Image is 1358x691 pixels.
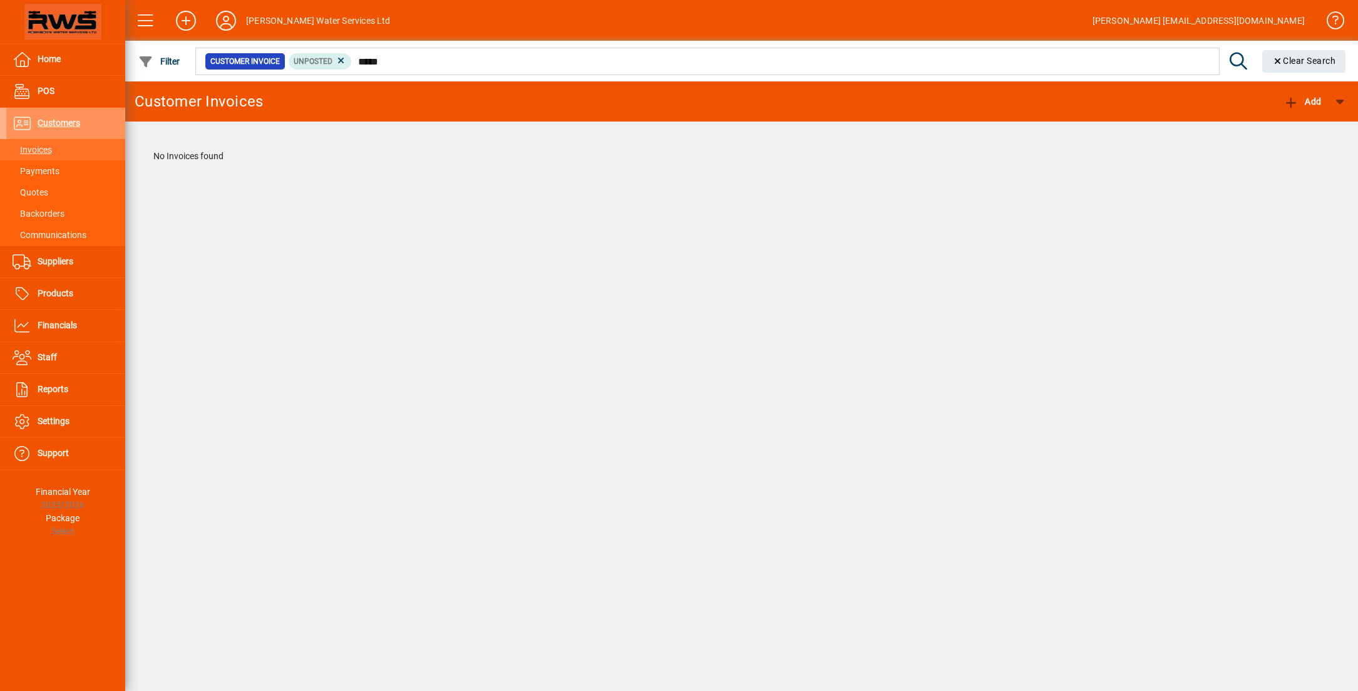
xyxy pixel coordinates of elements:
[38,416,69,426] span: Settings
[6,160,125,182] a: Payments
[1093,11,1305,31] div: [PERSON_NAME] [EMAIL_ADDRESS][DOMAIN_NAME]
[6,342,125,373] a: Staff
[6,406,125,437] a: Settings
[141,137,1342,175] div: No Invoices found
[135,91,263,112] div: Customer Invoices
[294,57,332,66] span: Unposted
[1280,90,1324,113] button: Add
[36,487,90,497] span: Financial Year
[38,86,54,96] span: POS
[38,118,80,128] span: Customers
[6,374,125,405] a: Reports
[6,224,125,246] a: Communications
[135,50,183,73] button: Filter
[13,230,86,240] span: Communications
[6,246,125,278] a: Suppliers
[13,145,52,155] span: Invoices
[6,310,125,341] a: Financials
[38,288,73,298] span: Products
[13,166,59,176] span: Payments
[6,278,125,309] a: Products
[166,9,206,32] button: Add
[289,53,352,70] mat-chip: Customer Invoice Status: Unposted
[246,11,391,31] div: [PERSON_NAME] Water Services Ltd
[206,9,246,32] button: Profile
[6,76,125,107] a: POS
[1317,3,1342,43] a: Knowledge Base
[38,448,69,458] span: Support
[38,384,68,394] span: Reports
[138,56,180,66] span: Filter
[13,209,64,219] span: Backorders
[38,54,61,64] span: Home
[210,55,280,68] span: Customer Invoice
[6,182,125,203] a: Quotes
[1283,96,1321,107] span: Add
[6,44,125,75] a: Home
[6,438,125,469] a: Support
[1272,56,1336,66] span: Clear Search
[13,187,48,197] span: Quotes
[1262,50,1346,73] button: Clear
[38,320,77,330] span: Financials
[38,256,73,266] span: Suppliers
[6,203,125,224] a: Backorders
[38,352,57,362] span: Staff
[46,513,80,523] span: Package
[6,139,125,160] a: Invoices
